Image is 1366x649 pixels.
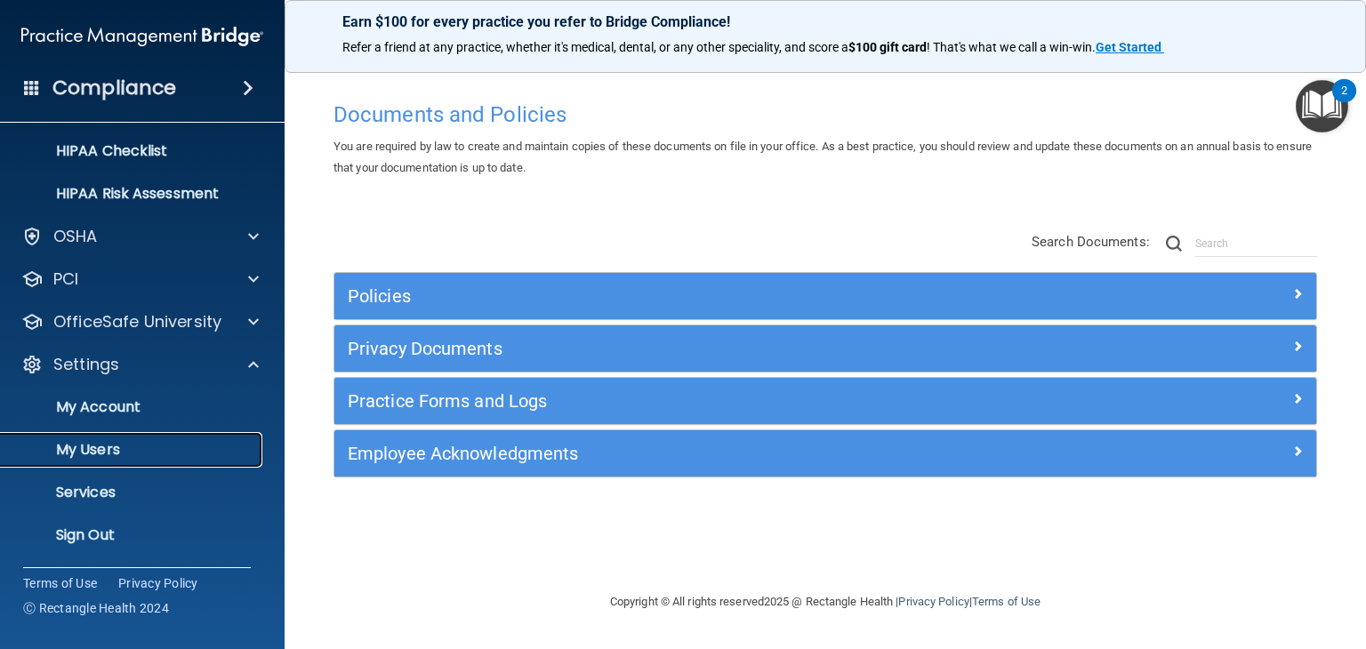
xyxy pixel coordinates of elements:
[333,140,1312,174] span: You are required by law to create and maintain copies of these documents on file in your office. ...
[12,398,254,416] p: My Account
[348,444,1057,463] h5: Employee Acknowledgments
[848,40,927,54] strong: $100 gift card
[12,484,254,501] p: Services
[53,226,98,247] p: OSHA
[342,13,1308,30] p: Earn $100 for every practice you refer to Bridge Compliance!
[23,599,169,617] span: Ⓒ Rectangle Health 2024
[348,334,1303,363] a: Privacy Documents
[12,526,254,544] p: Sign Out
[1032,234,1150,250] span: Search Documents:
[501,573,1150,630] div: Copyright © All rights reserved 2025 @ Rectangle Health | |
[1096,40,1161,54] strong: Get Started
[53,268,78,290] p: PCI
[53,354,119,375] p: Settings
[972,595,1041,608] a: Terms of Use
[21,354,259,375] a: Settings
[348,391,1057,411] h5: Practice Forms and Logs
[898,595,968,608] a: Privacy Policy
[1166,236,1182,252] img: ic-search.3b580494.png
[927,40,1096,54] span: ! That's what we call a win-win.
[21,268,259,290] a: PCI
[348,439,1303,468] a: Employee Acknowledgments
[21,226,259,247] a: OSHA
[53,311,221,333] p: OfficeSafe University
[333,103,1317,126] h4: Documents and Policies
[118,574,198,592] a: Privacy Policy
[21,19,263,54] img: PMB logo
[348,282,1303,310] a: Policies
[342,40,848,54] span: Refer a friend at any practice, whether it's medical, dental, or any other speciality, and score a
[348,387,1303,415] a: Practice Forms and Logs
[348,339,1057,358] h5: Privacy Documents
[12,142,254,160] p: HIPAA Checklist
[52,76,176,100] h4: Compliance
[1341,91,1347,114] div: 2
[1296,80,1348,132] button: Open Resource Center, 2 new notifications
[348,286,1057,306] h5: Policies
[21,311,259,333] a: OfficeSafe University
[12,441,254,459] p: My Users
[12,185,254,203] p: HIPAA Risk Assessment
[1195,230,1317,257] input: Search
[23,574,97,592] a: Terms of Use
[1096,40,1164,54] a: Get Started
